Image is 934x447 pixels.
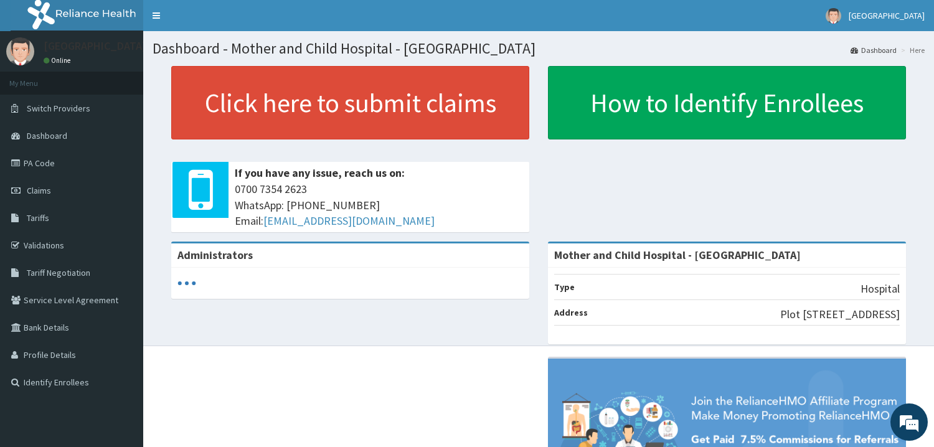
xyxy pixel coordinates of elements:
a: Click here to submit claims [171,66,529,139]
a: How to Identify Enrollees [548,66,906,139]
p: Plot [STREET_ADDRESS] [780,306,900,322]
span: Claims [27,185,51,196]
p: [GEOGRAPHIC_DATA] [44,40,146,52]
b: Type [554,281,575,293]
span: [GEOGRAPHIC_DATA] [849,10,925,21]
svg: audio-loading [177,274,196,293]
a: Dashboard [851,45,897,55]
b: Address [554,307,588,318]
p: Hospital [861,281,900,297]
span: Tariffs [27,212,49,223]
span: Tariff Negotiation [27,267,90,278]
span: Switch Providers [27,103,90,114]
b: Administrators [177,248,253,262]
h1: Dashboard - Mother and Child Hospital - [GEOGRAPHIC_DATA] [153,40,925,57]
a: [EMAIL_ADDRESS][DOMAIN_NAME] [263,214,435,228]
a: Online [44,56,73,65]
span: Dashboard [27,130,67,141]
img: User Image [6,37,34,65]
li: Here [898,45,925,55]
span: 0700 7354 2623 WhatsApp: [PHONE_NUMBER] Email: [235,181,523,229]
b: If you have any issue, reach us on: [235,166,405,180]
strong: Mother and Child Hospital - [GEOGRAPHIC_DATA] [554,248,801,262]
img: User Image [826,8,841,24]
